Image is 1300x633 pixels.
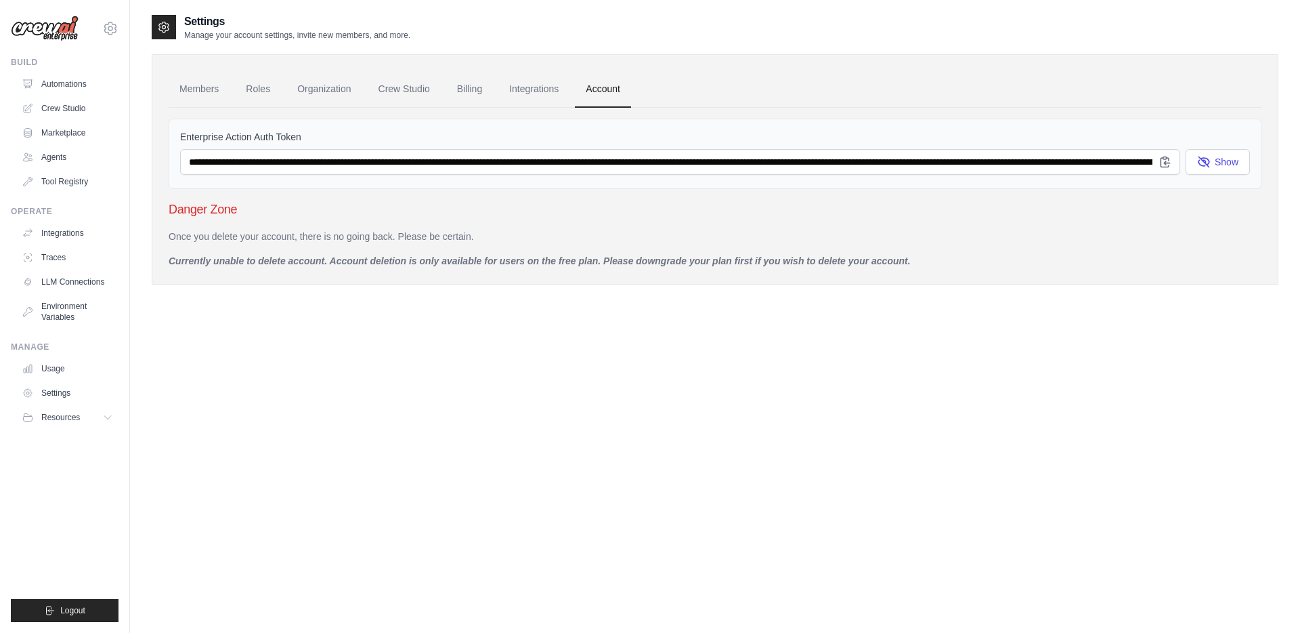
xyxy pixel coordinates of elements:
[11,57,118,68] div: Build
[286,71,362,108] a: Organization
[368,71,441,108] a: Crew Studio
[180,130,1250,144] label: Enterprise Action Auth Token
[11,342,118,352] div: Manage
[169,254,1261,268] p: Currently unable to delete account. Account deletion is only available for users on the free plan...
[11,599,118,622] button: Logout
[16,73,118,95] a: Automations
[16,222,118,244] a: Integrations
[235,71,281,108] a: Roles
[169,230,1261,243] p: Once you delete your account, there is no going back. Please be certain.
[16,98,118,119] a: Crew Studio
[16,271,118,293] a: LLM Connections
[16,146,118,168] a: Agents
[16,247,118,268] a: Traces
[169,71,230,108] a: Members
[1186,149,1250,175] button: Show
[16,358,118,380] a: Usage
[498,71,569,108] a: Integrations
[16,407,118,428] button: Resources
[184,14,410,30] h2: Settings
[41,412,80,423] span: Resources
[11,206,118,217] div: Operate
[184,30,410,41] p: Manage your account settings, invite new members, and more.
[575,71,631,108] a: Account
[169,200,1261,219] h3: Danger Zone
[60,605,85,616] span: Logout
[16,295,118,328] a: Environment Variables
[446,71,493,108] a: Billing
[16,122,118,144] a: Marketplace
[11,16,79,41] img: Logo
[16,382,118,404] a: Settings
[16,171,118,192] a: Tool Registry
